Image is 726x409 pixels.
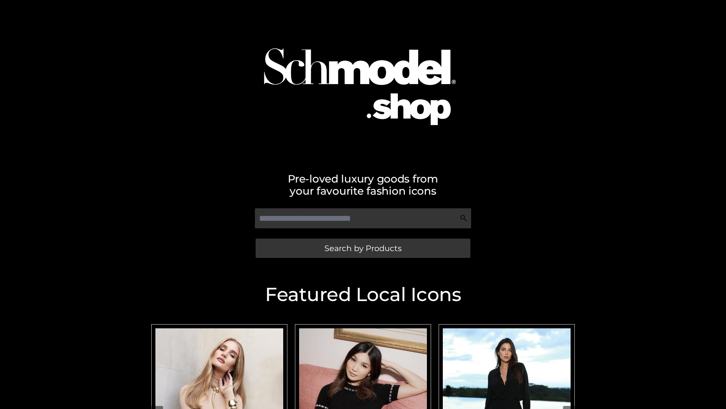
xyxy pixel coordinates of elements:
img: Search Icon [460,214,467,222]
h2: Featured Local Icons​ [147,285,579,304]
a: Search by Products [256,239,470,258]
span: Search by Products [324,244,402,252]
h2: Pre-loved luxury goods from your favourite fashion icons [147,173,579,197]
